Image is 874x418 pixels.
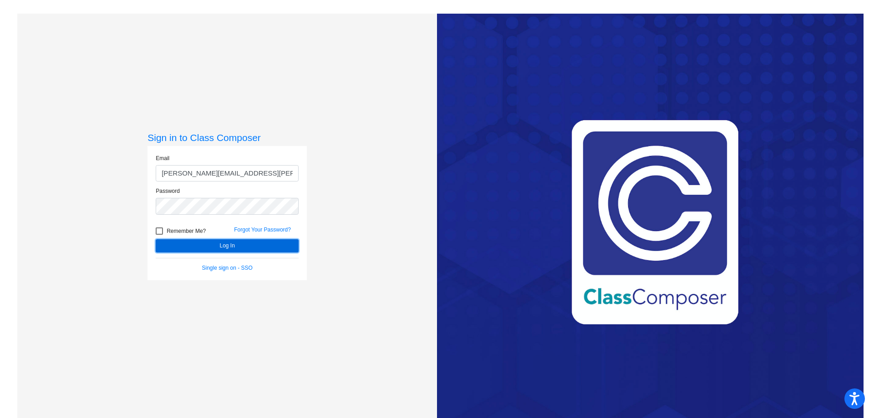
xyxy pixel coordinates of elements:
[156,187,180,195] label: Password
[234,227,291,233] a: Forgot Your Password?
[147,132,307,143] h3: Sign in to Class Composer
[156,239,299,252] button: Log In
[202,265,253,271] a: Single sign on - SSO
[167,226,206,237] span: Remember Me?
[156,154,169,162] label: Email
